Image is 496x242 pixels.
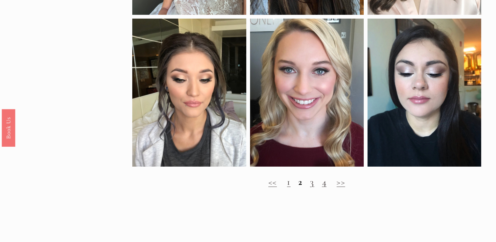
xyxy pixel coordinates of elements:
[287,176,290,188] a: 1
[322,176,327,188] a: 4
[268,176,277,188] a: <<
[310,176,314,188] a: 3
[2,109,15,146] a: Book Us
[337,176,345,188] a: >>
[298,176,302,188] strong: 2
